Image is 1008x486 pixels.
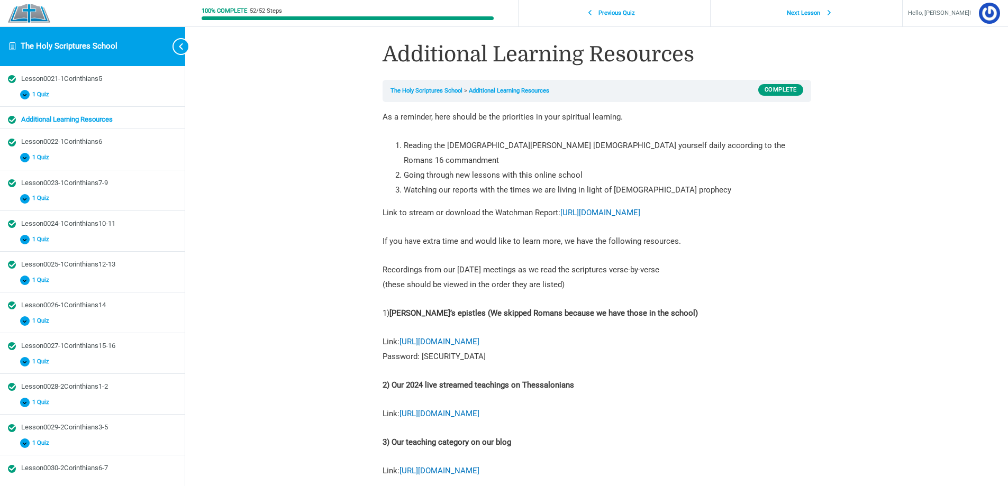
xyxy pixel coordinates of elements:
span: Previous Quiz [593,10,641,17]
li: Reading the [DEMOGRAPHIC_DATA][PERSON_NAME] [DEMOGRAPHIC_DATA] yourself daily according to the Ro... [404,139,811,168]
button: Toggle sidebar navigation [164,26,185,66]
li: Going through new lessons with this online school [404,168,811,183]
div: Complete [758,84,803,96]
strong: 2) Our 2024 live streamed teachings on Thessalonians [383,380,574,390]
p: Recordings from our [DATE] meetings as we read the scriptures verse-by-verse (these should be vie... [383,263,811,292]
p: If you have extra time and would like to learn more, we have the following resources. [383,234,811,249]
a: Previous Quiz [521,4,707,23]
span: 1 Quiz [30,439,56,447]
a: Completed Lesson0029-2Corinthians3-5 [8,423,177,433]
a: Completed Lesson0023-1Corinthians7-9 [8,178,177,188]
p: As a reminder, here should be the priorities in your spiritual learning. [383,110,811,125]
a: Completed Lesson0027-1Corinthians15-16 [8,341,177,351]
div: Lesson0022-1Corinthians6 [21,137,177,147]
div: Completed [8,139,16,146]
a: The Holy Scriptures School [391,87,462,94]
a: [URL][DOMAIN_NAME] [560,208,640,217]
div: Lesson0021-1Corinthians5 [21,74,177,84]
a: Completed Additional Learning Resources [8,115,177,125]
span: 1 Quiz [30,277,56,284]
div: Completed [8,261,16,269]
div: Lesson0024-1Corinthians10-11 [21,219,177,229]
strong: [PERSON_NAME]’s epistles (We skipped Romans because we have those in the school) [389,308,698,318]
button: 1 Quiz [8,354,177,369]
p: 1) [383,306,811,321]
div: Completed [8,301,16,309]
div: Lesson0028-2Corinthians1-2 [21,382,177,392]
div: Completed [8,342,16,350]
div: 100% Complete [202,8,247,14]
div: Lesson0023-1Corinthians7-9 [21,178,177,188]
strong: 3) Our teaching category on our blog [383,437,511,447]
button: 1 Quiz [8,150,177,166]
a: [URL][DOMAIN_NAME] [399,466,479,475]
p: Link: [383,407,811,421]
button: 1 Quiz [8,436,177,451]
button: 1 Quiz [8,395,177,410]
span: 1 Quiz [30,195,56,202]
button: 1 Quiz [8,87,177,102]
span: 1 Quiz [30,399,56,406]
a: Completed Lesson0021-1Corinthians5 [8,74,177,84]
a: Completed Lesson0028-2Corinthians1-2 [8,382,177,392]
a: The Holy Scriptures School [21,41,117,51]
div: Lesson0026-1Corinthians14 [21,300,177,310]
a: Completed Lesson0024-1Corinthians10-11 [8,219,177,229]
div: Completed [8,220,16,228]
div: 52/52 Steps [250,8,282,14]
span: 1 Quiz [30,154,56,161]
div: Lesson0030-2Corinthians6-7 [21,463,177,473]
a: Completed Lesson0022-1Corinthians6 [8,137,177,147]
h1: Additional Learning Resources [383,40,811,69]
div: Lesson0027-1Corinthians15-16 [21,341,177,351]
button: 1 Quiz [8,191,177,206]
span: Hello, [PERSON_NAME]! [908,8,971,19]
span: 1 Quiz [30,358,56,365]
a: Completed Lesson0030-2Corinthians6-7 [8,463,177,473]
div: Completed [8,465,16,473]
a: Next Lesson [713,4,900,23]
a: [URL][DOMAIN_NAME] [399,409,479,418]
div: Completed [8,75,16,83]
div: Completed [8,116,16,124]
nav: Breadcrumbs [383,80,811,102]
button: 1 Quiz [8,313,177,328]
a: [URL][DOMAIN_NAME] [399,337,479,346]
button: 1 Quiz [8,272,177,288]
p: Link: Password: [SECURITY_DATA] [383,335,811,364]
div: Completed [8,179,16,187]
a: Completed Lesson0026-1Corinthians14 [8,300,177,310]
button: 1 Quiz [8,232,177,247]
a: Additional Learning Resources [469,87,549,94]
div: Completed [8,383,16,391]
a: Completed Lesson0025-1Corinthians12-13 [8,260,177,270]
span: 1 Quiz [30,91,56,98]
p: Link to stream or download the Watchman Report: [383,206,811,221]
div: Lesson0025-1Corinthians12-13 [21,260,177,270]
span: 1 Quiz [30,236,56,243]
li: Watching our reports with the times we are living in light of [DEMOGRAPHIC_DATA] prophecy [404,183,811,198]
p: Link: [383,464,811,479]
div: Additional Learning Resources [21,115,177,125]
div: Lesson0029-2Corinthians3-5 [21,423,177,433]
div: Completed [8,424,16,432]
span: 1 Quiz [30,317,56,325]
span: Next Lesson [781,10,827,17]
